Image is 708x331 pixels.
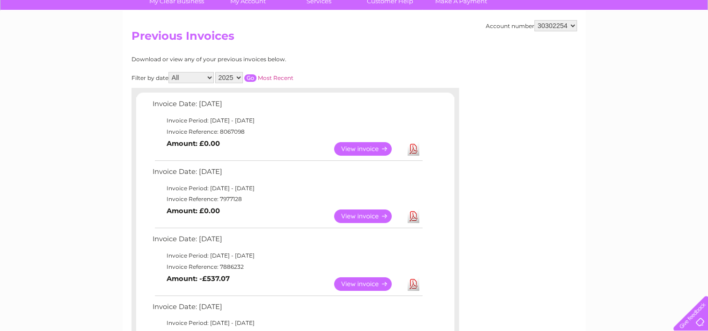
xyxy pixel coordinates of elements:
[167,274,230,283] b: Amount: -£537.07
[593,40,621,47] a: Telecoms
[150,165,424,183] td: Invoice Date: [DATE]
[486,20,577,31] div: Account number
[627,40,640,47] a: Blog
[150,115,424,126] td: Invoice Period: [DATE] - [DATE]
[150,183,424,194] td: Invoice Period: [DATE] - [DATE]
[131,29,577,47] h2: Previous Invoices
[408,277,419,291] a: Download
[150,250,424,261] td: Invoice Period: [DATE] - [DATE]
[131,56,377,63] div: Download or view any of your previous invoices below.
[131,72,377,83] div: Filter by date
[567,40,587,47] a: Energy
[150,98,424,115] td: Invoice Date: [DATE]
[334,142,403,156] a: View
[150,301,424,318] td: Invoice Date: [DATE]
[258,74,293,81] a: Most Recent
[150,317,424,329] td: Invoice Period: [DATE] - [DATE]
[334,209,403,223] a: View
[532,5,596,16] a: 0333 014 3131
[334,277,403,291] a: View
[167,207,220,215] b: Amount: £0.00
[677,40,699,47] a: Log out
[167,139,220,148] b: Amount: £0.00
[25,24,73,53] img: logo.png
[646,40,669,47] a: Contact
[150,126,424,137] td: Invoice Reference: 8067098
[543,40,561,47] a: Water
[150,194,424,205] td: Invoice Reference: 7977128
[150,233,424,250] td: Invoice Date: [DATE]
[133,5,576,45] div: Clear Business is a trading name of Verastar Limited (registered in [GEOGRAPHIC_DATA] No. 3667643...
[408,142,419,156] a: Download
[150,261,424,273] td: Invoice Reference: 7886232
[408,209,419,223] a: Download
